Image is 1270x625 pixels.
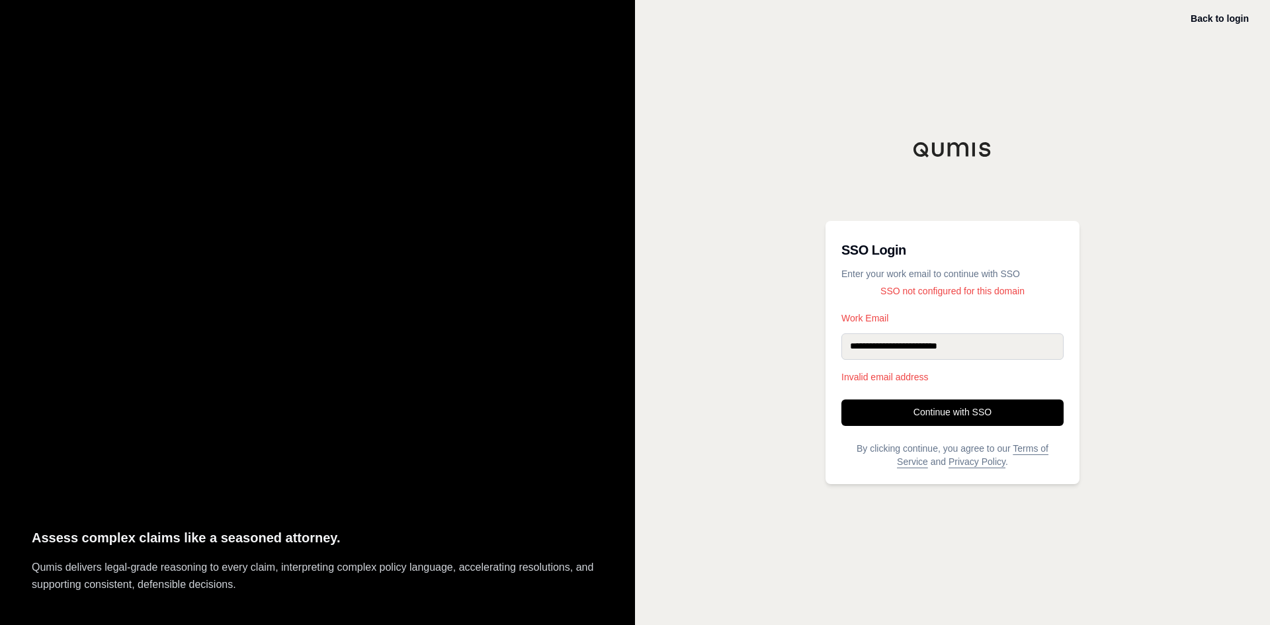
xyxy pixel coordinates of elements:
img: Qumis [913,142,992,157]
p: SSO not configured for this domain [841,284,1064,298]
a: Privacy Policy [949,456,1005,467]
p: Qumis delivers legal-grade reasoning to every claim, interpreting complex policy language, accele... [32,559,603,593]
a: Back to login [1191,13,1249,24]
label: Work Email [841,313,1064,323]
button: Continue with SSO [841,399,1064,426]
h3: SSO Login [841,237,1064,263]
a: Terms of Service [897,443,1048,467]
p: Invalid email address [841,370,1064,384]
p: Enter your work email to continue with SSO [841,267,1064,280]
p: Assess complex claims like a seasoned attorney. [32,527,603,549]
p: By clicking continue, you agree to our and . [841,442,1064,468]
